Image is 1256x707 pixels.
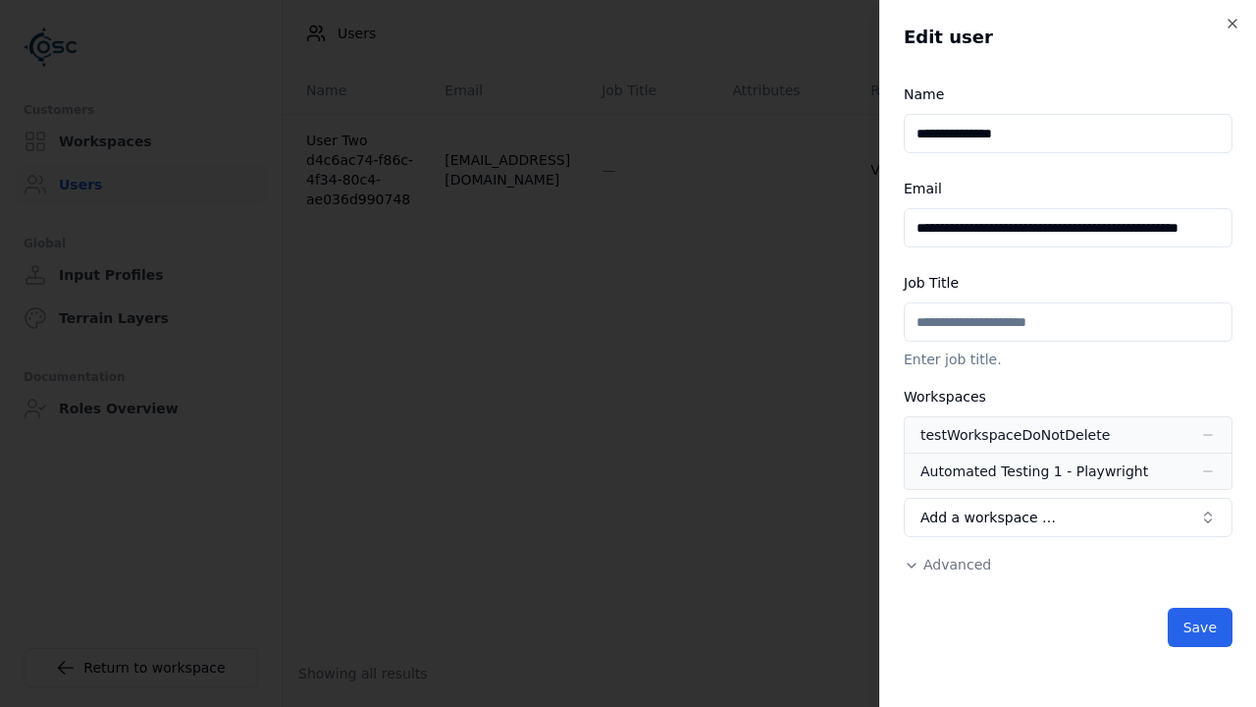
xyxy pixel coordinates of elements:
span: Advanced [923,557,991,572]
label: Name [904,86,944,102]
h2: Edit user [904,24,1232,51]
label: Workspaces [904,389,986,405]
span: Add a workspace … [920,508,1056,527]
div: Automated Testing 1 - Playwright [920,462,1148,481]
div: testWorkspaceDoNotDelete [920,425,1110,445]
button: Advanced [904,555,991,574]
label: Job Title [904,275,959,291]
label: Email [904,181,942,196]
button: Save [1168,608,1232,647]
p: Enter job title. [904,350,1232,369]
